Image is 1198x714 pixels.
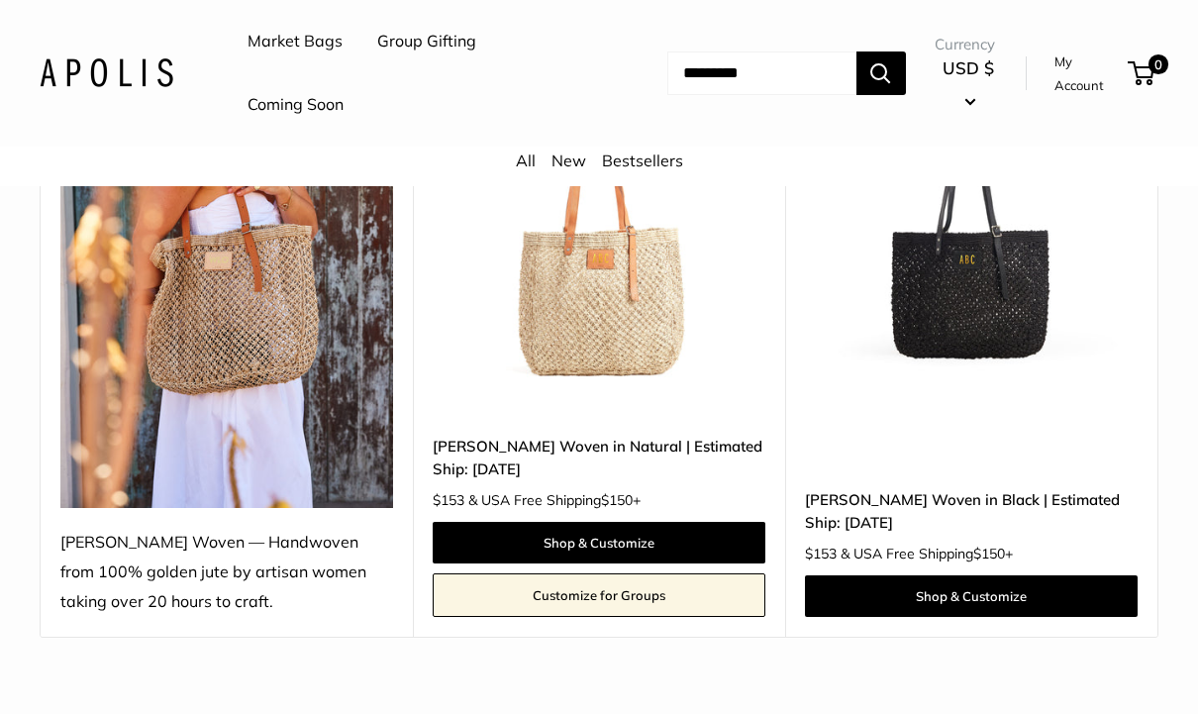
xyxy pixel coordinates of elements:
[248,27,343,56] a: Market Bags
[935,31,1003,58] span: Currency
[433,64,765,397] img: Mercado Woven in Natural | Estimated Ship: Oct. 19th
[516,151,536,170] a: All
[468,493,641,507] span: & USA Free Shipping +
[60,64,393,508] img: Mercado Woven — Handwoven from 100% golden jute by artisan women taking over 20 hours to craft.
[601,491,633,509] span: $150
[60,528,393,617] div: [PERSON_NAME] Woven — Handwoven from 100% golden jute by artisan women taking over 20 hours to cr...
[805,64,1138,397] img: Mercado Woven in Black | Estimated Ship: Oct. 19th
[433,435,765,481] a: [PERSON_NAME] Woven in Natural | Estimated Ship: [DATE]
[377,27,476,56] a: Group Gifting
[1054,50,1121,98] a: My Account
[973,545,1005,562] span: $150
[667,51,856,95] input: Search...
[433,491,464,509] span: $153
[433,522,765,563] a: Shop & Customize
[248,90,344,120] a: Coming Soon
[856,51,906,95] button: Search
[433,64,765,397] a: Mercado Woven in Natural | Estimated Ship: Oct. 19thMercado Woven in Natural | Estimated Ship: Oc...
[433,573,765,617] a: Customize for Groups
[602,151,683,170] a: Bestsellers
[935,52,1003,116] button: USD $
[1148,54,1168,74] span: 0
[841,547,1013,561] span: & USA Free Shipping +
[943,57,994,78] span: USD $
[551,151,586,170] a: New
[40,58,173,87] img: Apolis
[805,64,1138,397] a: Mercado Woven in Black | Estimated Ship: Oct. 19thMercado Woven in Black | Estimated Ship: Oct. 19th
[805,575,1138,617] a: Shop & Customize
[805,545,837,562] span: $153
[1130,61,1154,85] a: 0
[805,488,1138,535] a: [PERSON_NAME] Woven in Black | Estimated Ship: [DATE]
